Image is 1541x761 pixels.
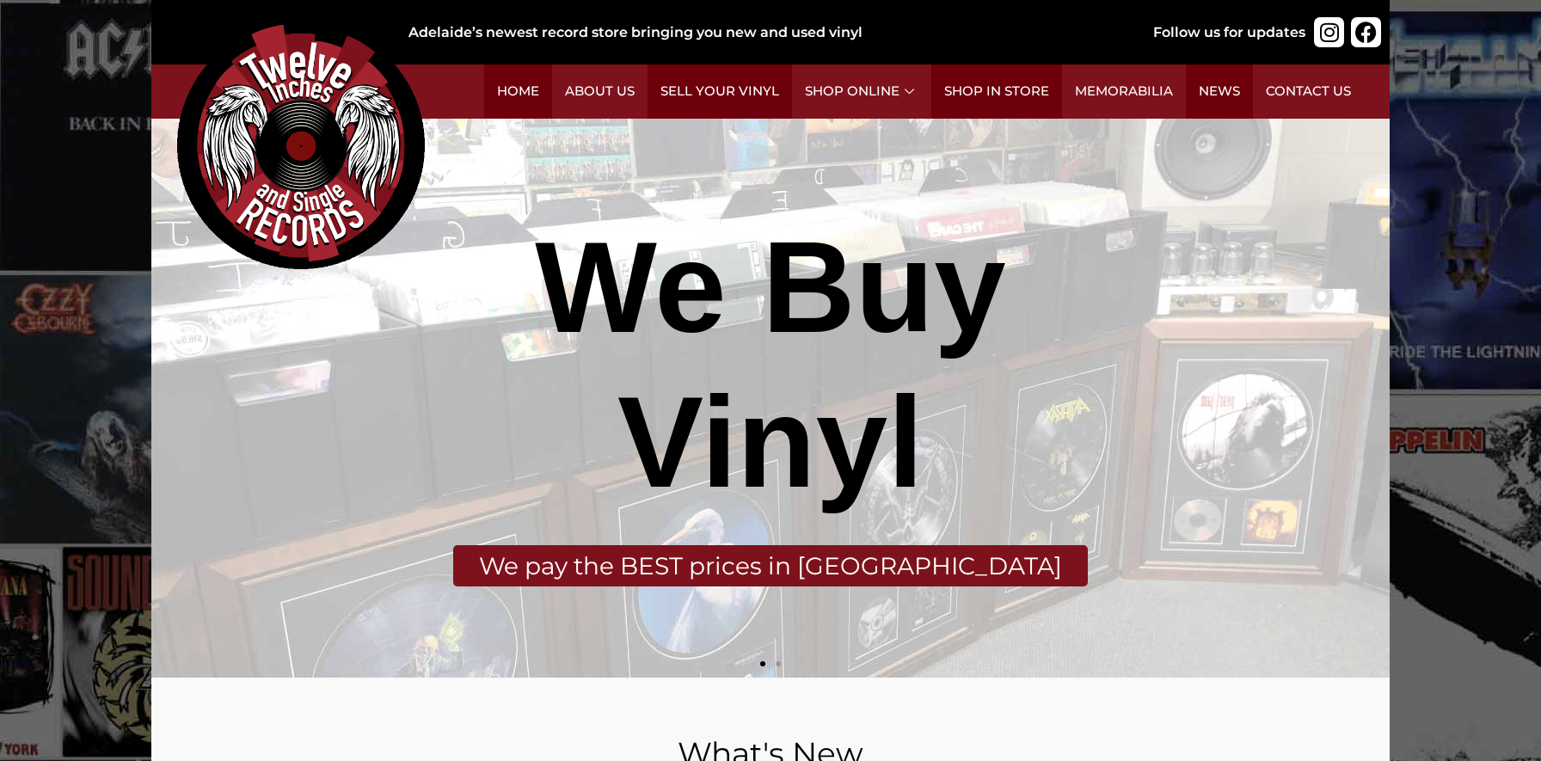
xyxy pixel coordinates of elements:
span: Go to slide 2 [776,661,781,666]
a: Memorabilia [1062,64,1186,119]
a: Shop in Store [931,64,1062,119]
a: We Buy VinylWe pay the BEST prices in [GEOGRAPHIC_DATA] [151,119,1390,678]
a: About Us [552,64,648,119]
a: Home [484,64,552,119]
div: Adelaide’s newest record store bringing you new and used vinyl [408,22,1098,43]
a: News [1186,64,1253,119]
div: Follow us for updates [1153,22,1305,43]
a: Shop Online [792,64,931,119]
div: We Buy Vinyl [390,210,1151,519]
div: Slides [151,119,1390,678]
div: 1 / 2 [151,119,1390,678]
span: Go to slide 1 [760,661,765,666]
a: Sell Your Vinyl [648,64,792,119]
div: We pay the BEST prices in [GEOGRAPHIC_DATA] [453,545,1088,586]
a: Contact Us [1253,64,1364,119]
